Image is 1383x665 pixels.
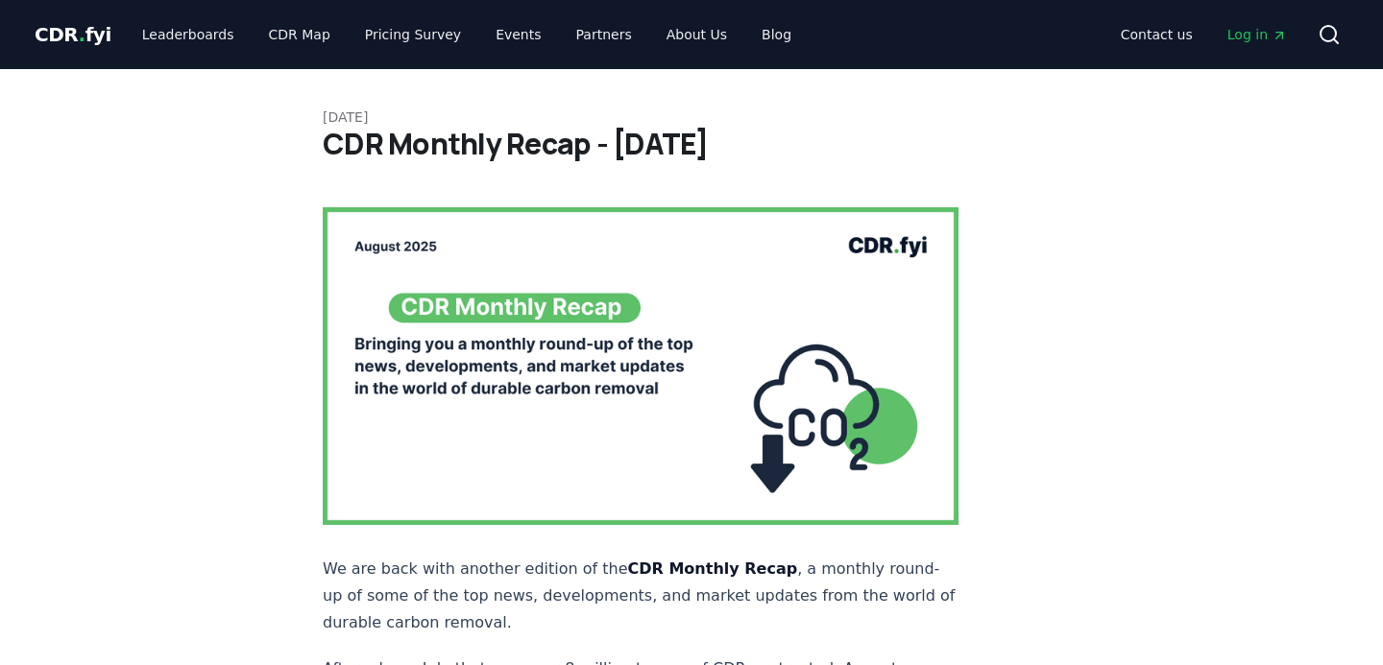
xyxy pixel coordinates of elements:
strong: CDR Monthly Recap [628,559,798,578]
span: CDR fyi [35,23,111,46]
a: CDR Map [254,17,346,52]
nav: Main [1105,17,1302,52]
a: About Us [651,17,742,52]
a: Pricing Survey [350,17,476,52]
a: Partners [561,17,647,52]
a: Blog [746,17,807,52]
a: Contact us [1105,17,1208,52]
p: We are back with another edition of the , a monthly round-up of some of the top news, development... [323,556,958,636]
h1: CDR Monthly Recap - [DATE] [323,127,1060,161]
img: blog post image [323,207,958,525]
span: . [79,23,85,46]
a: Leaderboards [127,17,250,52]
p: [DATE] [323,107,1060,127]
a: Events [480,17,556,52]
a: Log in [1212,17,1302,52]
span: Log in [1227,25,1287,44]
a: CDR.fyi [35,21,111,48]
nav: Main [127,17,807,52]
